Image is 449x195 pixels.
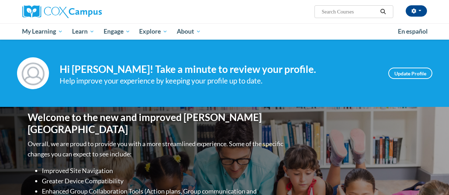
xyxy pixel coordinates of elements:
a: Update Profile [388,68,432,79]
span: Explore [139,27,168,36]
span: En español [398,28,428,35]
button: Account Settings [406,5,427,17]
a: My Learning [18,23,68,40]
span: Learn [72,27,94,36]
a: Cox Campus [22,5,150,18]
a: En español [393,24,432,39]
span: About [177,27,201,36]
a: Engage [99,23,135,40]
a: Explore [135,23,172,40]
img: Cox Campus [22,5,102,18]
img: Profile Image [17,57,49,89]
a: About [172,23,206,40]
li: Greater Device Compatibility [42,176,285,186]
iframe: Button to launch messaging window [421,167,443,189]
h1: Welcome to the new and improved [PERSON_NAME][GEOGRAPHIC_DATA] [28,111,285,135]
li: Improved Site Navigation [42,166,285,176]
div: Help improve your experience by keeping your profile up to date. [60,75,378,87]
button: Search [378,7,388,16]
input: Search Courses [321,7,378,16]
a: Learn [67,23,99,40]
span: Engage [104,27,130,36]
div: Main menu [17,23,432,40]
p: Overall, we are proud to provide you with a more streamlined experience. Some of the specific cha... [28,139,285,159]
h4: Hi [PERSON_NAME]! Take a minute to review your profile. [60,63,378,75]
span: My Learning [22,27,63,36]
